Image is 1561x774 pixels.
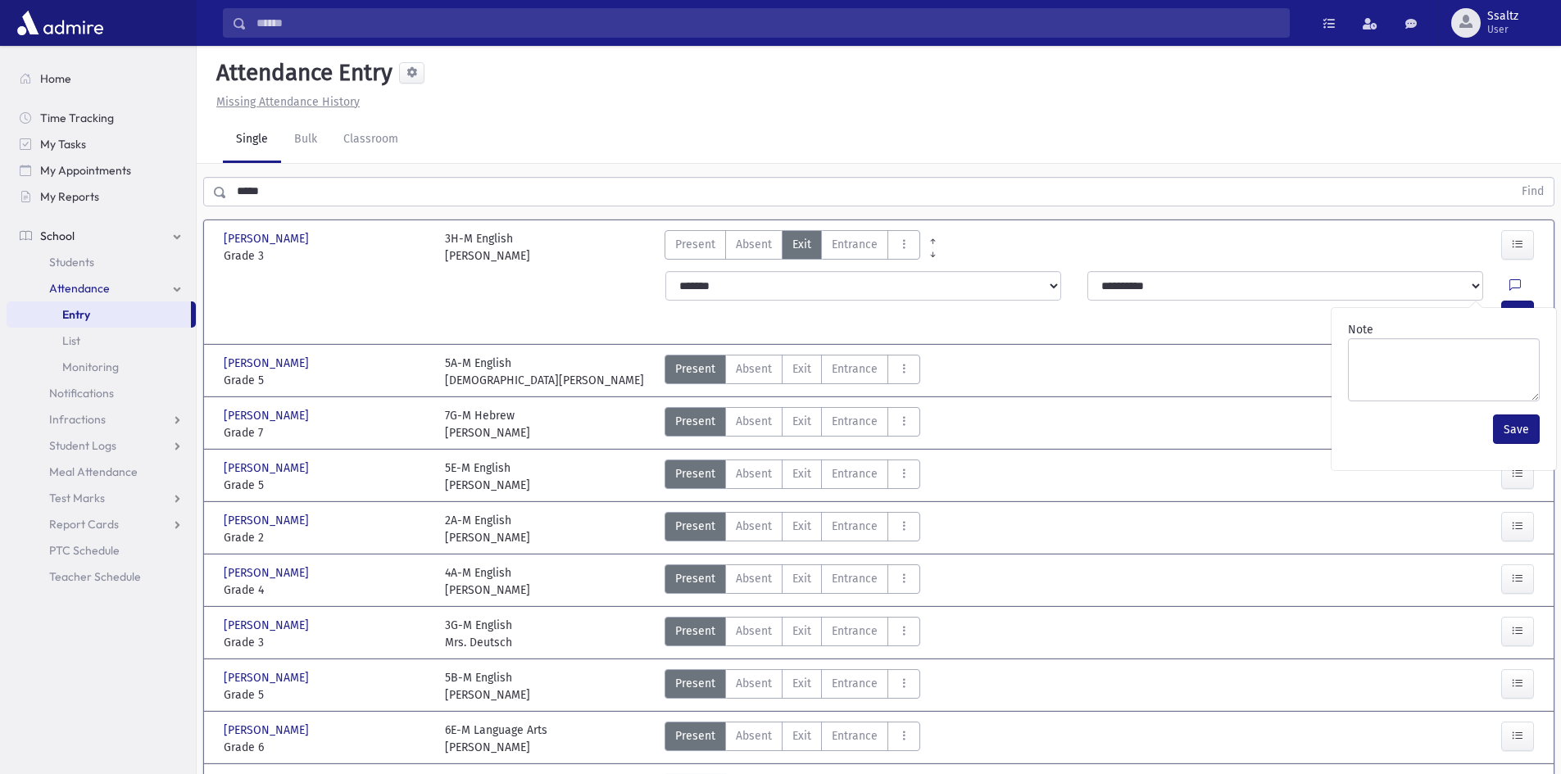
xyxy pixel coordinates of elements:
[665,407,920,441] div: AttTypes
[675,413,715,430] span: Present
[7,537,196,564] a: PTC Schedule
[224,722,312,739] span: [PERSON_NAME]
[832,675,878,692] span: Entrance
[675,727,715,745] span: Present
[736,727,772,745] span: Absent
[247,8,1289,38] input: Search
[7,564,196,590] a: Teacher Schedule
[736,360,772,378] span: Absent
[224,739,429,756] span: Grade 6
[736,236,772,253] span: Absent
[330,117,411,163] a: Classroom
[736,413,772,430] span: Absent
[665,512,920,546] div: AttTypes
[7,249,196,275] a: Students
[792,570,811,587] span: Exit
[445,669,530,704] div: 5B-M English [PERSON_NAME]
[736,675,772,692] span: Absent
[675,360,715,378] span: Present
[675,465,715,482] span: Present
[7,485,196,511] a: Test Marks
[216,95,360,109] u: Missing Attendance History
[792,622,811,640] span: Exit
[792,413,811,430] span: Exit
[224,564,312,582] span: [PERSON_NAME]
[210,59,393,87] h5: Attendance Entry
[665,564,920,599] div: AttTypes
[49,517,119,532] span: Report Cards
[792,675,811,692] span: Exit
[49,569,141,584] span: Teacher Schedule
[40,137,86,152] span: My Tasks
[224,372,429,389] span: Grade 5
[224,686,429,704] span: Grade 5
[7,354,196,380] a: Monitoring
[62,333,80,348] span: List
[224,424,429,441] span: Grade 7
[223,117,281,163] a: Single
[40,111,114,125] span: Time Tracking
[7,432,196,459] a: Student Logs
[736,518,772,535] span: Absent
[1348,321,1373,338] label: Note
[62,360,119,374] span: Monitoring
[224,529,429,546] span: Grade 2
[736,622,772,640] span: Absent
[1493,414,1540,444] button: Save
[792,236,811,253] span: Exit
[224,407,312,424] span: [PERSON_NAME]
[832,236,878,253] span: Entrance
[832,518,878,535] span: Entrance
[736,465,772,482] span: Absent
[49,491,105,505] span: Test Marks
[832,360,878,378] span: Entrance
[224,355,312,372] span: [PERSON_NAME]
[1512,178,1554,206] button: Find
[832,570,878,587] span: Entrance
[675,236,715,253] span: Present
[445,459,530,494] div: 5E-M English [PERSON_NAME]
[665,355,920,389] div: AttTypes
[665,722,920,756] div: AttTypes
[49,543,120,558] span: PTC Schedule
[224,477,429,494] span: Grade 5
[224,634,429,651] span: Grade 3
[7,223,196,249] a: School
[7,459,196,485] a: Meal Attendance
[224,669,312,686] span: [PERSON_NAME]
[40,189,99,204] span: My Reports
[224,617,312,634] span: [PERSON_NAME]
[7,131,196,157] a: My Tasks
[832,465,878,482] span: Entrance
[675,675,715,692] span: Present
[49,386,114,401] span: Notifications
[7,301,191,328] a: Entry
[7,157,196,183] a: My Appointments
[832,413,878,430] span: Entrance
[832,727,878,745] span: Entrance
[445,564,530,599] div: 4A-M English [PERSON_NAME]
[675,518,715,535] span: Present
[665,669,920,704] div: AttTypes
[224,512,312,529] span: [PERSON_NAME]
[224,230,312,247] span: [PERSON_NAME]
[7,511,196,537] a: Report Cards
[736,570,772,587] span: Absent
[792,727,811,745] span: Exit
[665,617,920,651] div: AttTypes
[224,582,429,599] span: Grade 4
[281,117,330,163] a: Bulk
[445,230,530,265] div: 3H-M English [PERSON_NAME]
[665,459,920,494] div: AttTypes
[792,465,811,482] span: Exit
[7,328,196,354] a: List
[7,105,196,131] a: Time Tracking
[49,438,116,453] span: Student Logs
[7,183,196,210] a: My Reports
[7,406,196,432] a: Infractions
[224,459,312,477] span: [PERSON_NAME]
[7,66,196,92] a: Home
[7,275,196,301] a: Attendance
[675,622,715,640] span: Present
[1487,23,1518,36] span: User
